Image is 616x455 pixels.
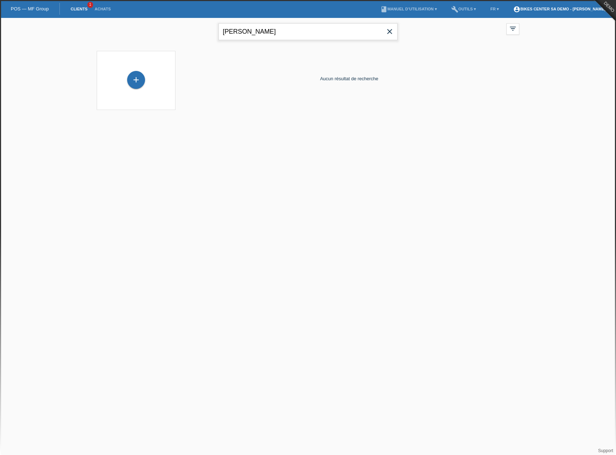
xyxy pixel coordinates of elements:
div: Aucun résultat de recherche [179,47,519,110]
a: account_circleBIKES CENTER SA Demo - [PERSON_NAME] ▾ [510,7,612,11]
span: 1 [87,2,93,8]
i: filter_list [509,25,517,33]
a: buildOutils ▾ [448,7,480,11]
div: Enregistrer le client [127,74,145,86]
a: Clients [67,7,91,11]
a: FR ▾ [487,7,502,11]
a: bookManuel d’utilisation ▾ [377,7,441,11]
input: Recherche... [218,23,398,40]
i: book [380,6,388,13]
i: close [385,27,394,36]
i: build [451,6,458,13]
a: Support [598,448,613,453]
a: POS — MF Group [11,6,49,11]
i: account_circle [513,6,520,13]
a: Achats [91,7,114,11]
